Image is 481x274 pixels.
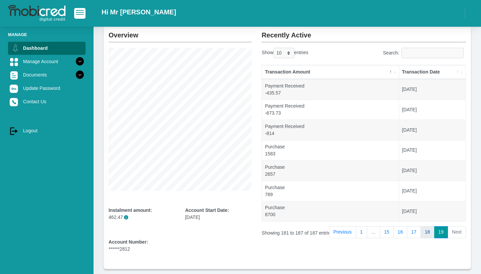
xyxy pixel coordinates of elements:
[124,215,128,220] span: i
[399,201,466,222] td: [DATE]
[8,55,86,68] a: Manage Account
[399,65,466,79] th: Transaction Date: activate to sort column ascending
[8,31,86,38] li: Manage
[8,68,86,81] a: Documents
[399,79,466,100] td: [DATE]
[380,226,394,238] a: 15
[8,42,86,54] a: Dashboard
[262,160,399,181] td: Purchase 2657
[421,226,435,238] a: 18
[109,214,175,221] p: 462.47
[262,181,399,201] td: Purchase 789
[102,8,176,16] h2: Hi Mr [PERSON_NAME]
[262,65,399,79] th: Transaction Amount: activate to sort column descending
[262,140,399,160] td: Purchase 1583
[274,48,294,58] select: Showentries
[262,226,341,237] div: Showing 181 to 187 of 187 entries
[8,124,86,137] a: Logout
[262,26,466,39] h2: Recently Active
[262,120,399,140] td: Payment Received -814
[109,239,148,245] b: Account Number:
[262,100,399,120] td: Payment Received -673.73
[393,226,407,238] a: 16
[185,208,229,213] b: Account Start Date:
[399,140,466,160] td: [DATE]
[383,48,466,58] label: Search:
[185,207,252,221] div: [DATE]
[356,226,367,238] a: 1
[399,100,466,120] td: [DATE]
[399,160,466,181] td: [DATE]
[262,201,399,222] td: Purchase 8700
[262,48,308,58] label: Show entries
[262,79,399,100] td: Payment Received -435.57
[109,26,252,39] h2: Overview
[407,226,421,238] a: 17
[399,181,466,201] td: [DATE]
[8,82,86,95] a: Update Password
[8,5,65,22] img: logo-mobicred.svg
[402,48,464,58] input: Search:
[434,226,448,238] a: 19
[109,208,152,213] b: Instalment amount:
[399,120,466,140] td: [DATE]
[8,95,86,108] a: Contact Us
[329,226,356,238] a: Previous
